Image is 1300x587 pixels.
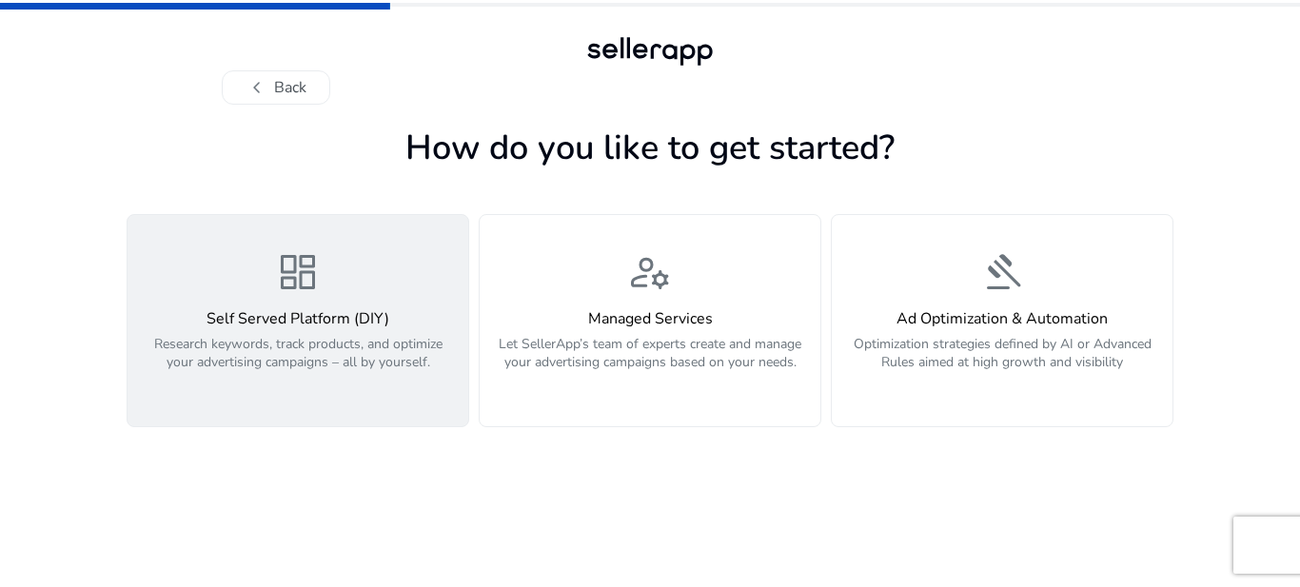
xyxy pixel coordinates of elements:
button: manage_accountsManaged ServicesLet SellerApp’s team of experts create and manage your advertising... [479,214,821,427]
button: gavelAd Optimization & AutomationOptimization strategies defined by AI or Advanced Rules aimed at... [831,214,1173,427]
h4: Ad Optimization & Automation [843,310,1161,328]
h4: Managed Services [491,310,809,328]
p: Let SellerApp’s team of experts create and manage your advertising campaigns based on your needs. [491,335,809,392]
span: dashboard [275,249,321,295]
span: chevron_left [246,76,268,99]
button: chevron_leftBack [222,70,330,105]
p: Research keywords, track products, and optimize your advertising campaigns – all by yourself. [139,335,457,392]
h4: Self Served Platform (DIY) [139,310,457,328]
h1: How do you like to get started? [127,127,1173,168]
span: gavel [979,249,1025,295]
button: dashboardSelf Served Platform (DIY)Research keywords, track products, and optimize your advertisi... [127,214,469,427]
p: Optimization strategies defined by AI or Advanced Rules aimed at high growth and visibility [843,335,1161,392]
span: manage_accounts [627,249,673,295]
